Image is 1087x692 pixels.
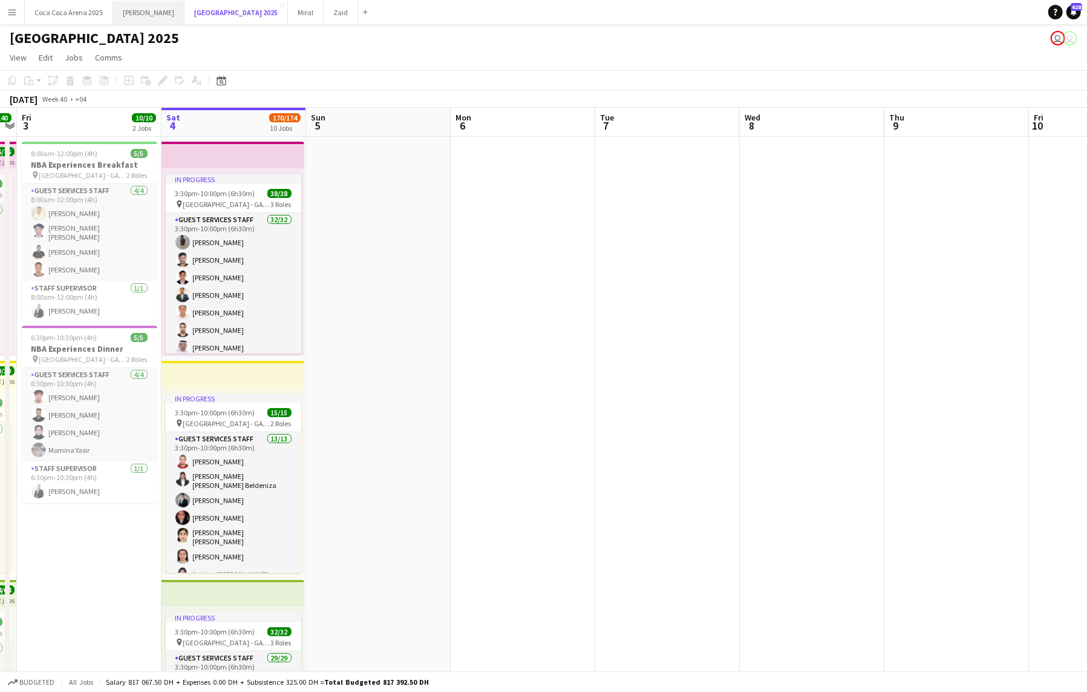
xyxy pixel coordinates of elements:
h1: [GEOGRAPHIC_DATA] 2025 [10,29,179,47]
span: 10 [1032,119,1043,133]
span: Tue [600,112,614,123]
span: [GEOGRAPHIC_DATA] - GATE 7 [183,638,271,647]
span: 8 [743,119,760,133]
span: 32/32 [267,627,292,636]
div: In progress [166,174,301,184]
a: View [5,50,31,65]
span: Wed [745,112,760,123]
span: Week 40 [40,94,70,104]
span: 15/15 [267,408,292,417]
span: [GEOGRAPHIC_DATA] - GATE 7 [39,355,127,364]
span: 5/5 [131,333,148,342]
span: 170/174 [269,113,301,122]
span: 3:30pm-10:00pm (6h30m) [175,189,255,198]
span: Mon [455,112,471,123]
span: 10/10 [132,113,156,122]
span: [GEOGRAPHIC_DATA] - GATE 7 [39,171,127,180]
app-job-card: In progress3:30pm-10:00pm (6h30m)38/38 [GEOGRAPHIC_DATA] - GATE 73 RolesGuest Services Staff32/32... [166,174,301,354]
app-user-avatar: Kate Oliveros [1051,31,1065,45]
span: 2 Roles [127,171,148,180]
span: All jobs [67,677,96,687]
span: 9 [887,119,904,133]
span: Sat [166,112,180,123]
span: 3 Roles [271,638,292,647]
span: 2 Roles [271,419,292,428]
button: Miral [288,1,324,24]
span: Edit [39,52,53,63]
app-card-role: Staff Supervisor1/16:30pm-10:30pm (4h)[PERSON_NAME] [22,462,157,503]
button: [GEOGRAPHIC_DATA] 2025 [184,1,288,24]
app-card-role: Guest Services Staff4/46:30pm-10:30pm (4h)[PERSON_NAME][PERSON_NAME][PERSON_NAME]Momina Yasir [22,368,157,462]
span: 38/38 [267,189,292,198]
span: 3 [20,119,31,133]
h3: NBA Experiences Dinner [22,343,157,354]
app-job-card: In progress3:30pm-10:00pm (6h30m)15/15 [GEOGRAPHIC_DATA] - GATE 72 RolesGuest Services Staff13/13... [166,394,301,573]
button: Budgeted [6,676,56,689]
app-card-role: Guest Services Staff4/48:00am-12:00pm (4h)[PERSON_NAME][PERSON_NAME] [PERSON_NAME][PERSON_NAME][P... [22,184,157,282]
div: Salary 817 067.50 DH + Expenses 0.00 DH + Subsistence 325.00 DH = [106,677,429,687]
span: Comms [95,52,122,63]
app-job-card: 8:00am-12:00pm (4h)5/5NBA Experiences Breakfast [GEOGRAPHIC_DATA] - GATE 72 RolesGuest Services S... [22,142,157,321]
a: Jobs [60,50,88,65]
h3: NBA Experiences Breakfast [22,159,157,170]
button: [PERSON_NAME] [113,1,184,24]
button: Zaid [324,1,358,24]
span: 3:30pm-10:00pm (6h30m) [175,627,255,636]
span: [GEOGRAPHIC_DATA] - GATE 7 [183,419,271,428]
span: Fri [1034,112,1043,123]
span: 2 Roles [127,355,148,364]
a: Edit [34,50,57,65]
span: [GEOGRAPHIC_DATA] - GATE 7 [183,200,271,209]
span: Fri [22,112,31,123]
app-card-role: Staff Supervisor1/18:00am-12:00pm (4h)[PERSON_NAME] [22,282,157,323]
span: 6 [454,119,471,133]
span: Jobs [65,52,83,63]
span: 3:30pm-10:00pm (6h30m) [175,408,255,417]
span: Budgeted [19,678,54,687]
div: In progress [166,613,301,622]
div: [DATE] [10,93,38,105]
div: In progress [166,394,301,403]
div: 10 Jobs [270,124,300,133]
div: 2 Jobs [132,124,155,133]
span: 628 [1071,3,1082,11]
span: 3 Roles [271,200,292,209]
span: 8:00am-12:00pm (4h) [31,149,98,158]
app-user-avatar: Marisol Pestano [1063,31,1077,45]
span: 6:30pm-10:30pm (4h) [31,333,97,342]
span: Sun [311,112,325,123]
app-job-card: 6:30pm-10:30pm (4h)5/5NBA Experiences Dinner [GEOGRAPHIC_DATA] - GATE 72 RolesGuest Services Staf... [22,326,157,503]
span: 5 [309,119,325,133]
span: 4 [165,119,180,133]
span: Thu [889,112,904,123]
span: View [10,52,27,63]
a: 628 [1066,5,1081,19]
span: Total Budgeted 817 392.50 DH [324,677,429,687]
a: Comms [90,50,127,65]
button: Coca Coca Arena 2025 [25,1,113,24]
span: 7 [598,119,614,133]
span: 5/5 [131,149,148,158]
div: +04 [75,94,87,104]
